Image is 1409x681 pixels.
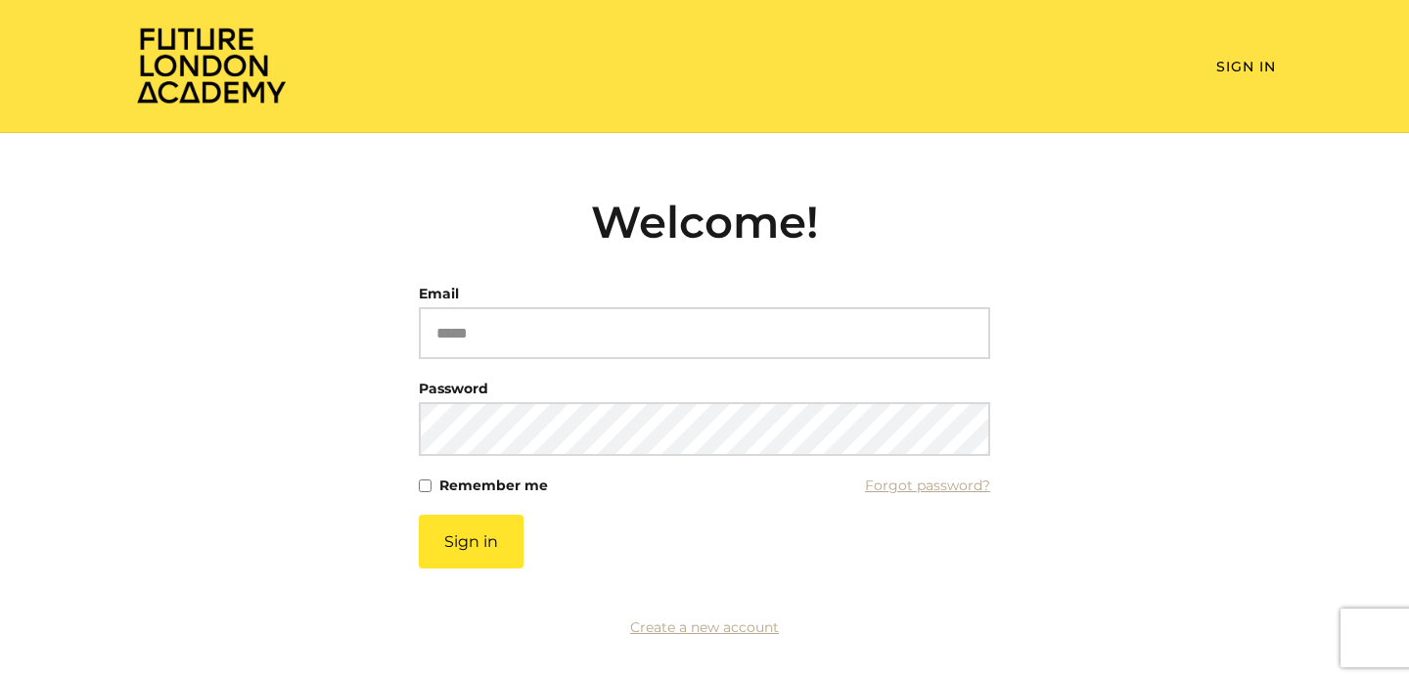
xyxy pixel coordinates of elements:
img: Home Page [133,25,290,105]
a: Sign In [1216,58,1276,75]
label: Remember me [439,472,548,499]
a: Create a new account [630,618,779,636]
h2: Welcome! [419,196,990,249]
label: Password [419,375,488,402]
a: Forgot password? [865,472,990,499]
label: Email [419,280,459,307]
button: Sign in [419,515,523,568]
